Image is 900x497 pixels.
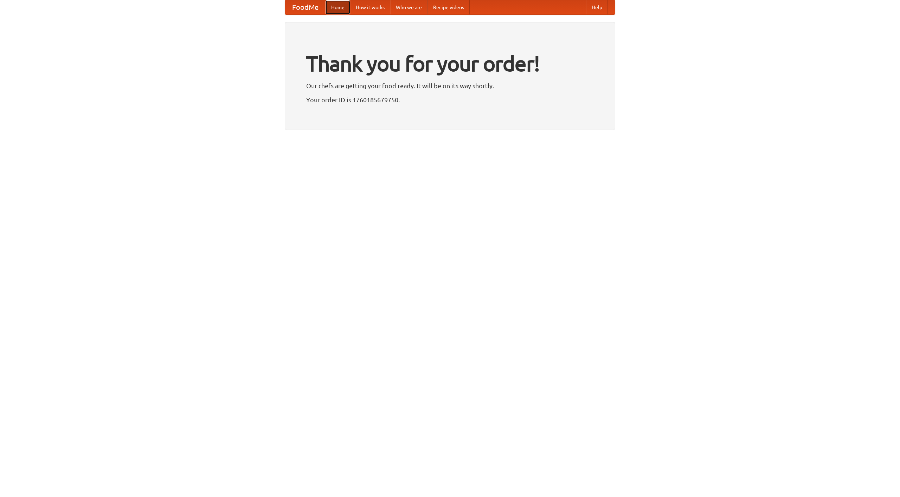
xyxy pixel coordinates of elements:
[306,47,594,80] h1: Thank you for your order!
[306,80,594,91] p: Our chefs are getting your food ready. It will be on its way shortly.
[350,0,390,14] a: How it works
[390,0,427,14] a: Who we are
[306,94,594,105] p: Your order ID is 1760185679750.
[427,0,470,14] a: Recipe videos
[285,0,326,14] a: FoodMe
[326,0,350,14] a: Home
[586,0,608,14] a: Help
